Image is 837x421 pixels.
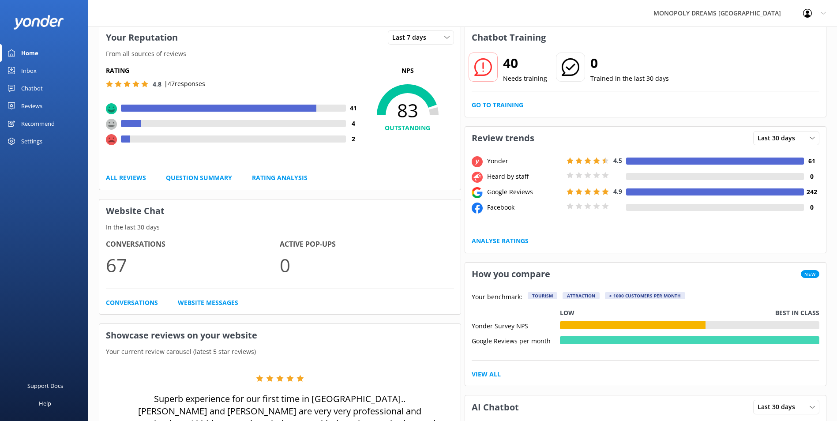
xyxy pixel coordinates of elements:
p: Trained in the last 30 days [590,74,669,83]
div: Recommend [21,115,55,132]
a: Rating Analysis [252,173,308,183]
a: Go to Training [472,100,523,110]
h3: Review trends [465,127,541,150]
a: View All [472,369,501,379]
h4: Active Pop-ups [280,239,454,250]
h4: 4 [346,119,361,128]
h3: Showcase reviews on your website [99,324,461,347]
div: Settings [21,132,42,150]
div: Attraction [563,292,600,299]
div: Heard by staff [485,172,564,181]
p: Your current review carousel (latest 5 star reviews) [99,347,461,357]
p: 67 [106,250,280,280]
h3: How you compare [465,263,557,286]
span: Last 30 days [758,402,800,412]
span: 4.8 [153,80,161,88]
a: Website Messages [178,298,238,308]
h4: 0 [804,172,819,181]
h3: Website Chat [99,199,461,222]
div: Tourism [528,292,557,299]
h4: 61 [804,156,819,166]
a: All Reviews [106,173,146,183]
h4: 0 [804,203,819,212]
h4: 41 [346,103,361,113]
a: Analyse Ratings [472,236,529,246]
div: Support Docs [27,377,63,395]
a: Conversations [106,298,158,308]
p: NPS [361,66,454,75]
h2: 40 [503,53,547,74]
div: Facebook [485,203,564,212]
p: In the last 30 days [99,222,461,232]
p: Your benchmark: [472,292,522,303]
p: Needs training [503,74,547,83]
div: Inbox [21,62,37,79]
div: Google Reviews [485,187,564,197]
span: 83 [361,99,454,121]
p: 0 [280,250,454,280]
h3: Chatbot Training [465,26,552,49]
a: Question Summary [166,173,232,183]
h4: 2 [346,134,361,144]
div: Home [21,44,38,62]
h3: Your Reputation [99,26,184,49]
div: Google Reviews per month [472,336,560,344]
img: yonder-white-logo.png [13,15,64,30]
div: Yonder Survey NPS [472,321,560,329]
span: 4.9 [613,187,622,195]
span: New [801,270,819,278]
h5: Rating [106,66,361,75]
h4: 242 [804,187,819,197]
div: Help [39,395,51,412]
h4: OUTSTANDING [361,123,454,133]
div: Chatbot [21,79,43,97]
h3: AI Chatbot [465,396,525,419]
h4: Conversations [106,239,280,250]
span: Last 7 days [392,33,432,42]
div: > 1000 customers per month [605,292,685,299]
div: Yonder [485,156,564,166]
h2: 0 [590,53,669,74]
p: From all sources of reviews [99,49,461,59]
p: | 47 responses [164,79,205,89]
div: Reviews [21,97,42,115]
p: Low [560,308,574,318]
p: Best in class [775,308,819,318]
span: Last 30 days [758,133,800,143]
span: 4.5 [613,156,622,165]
